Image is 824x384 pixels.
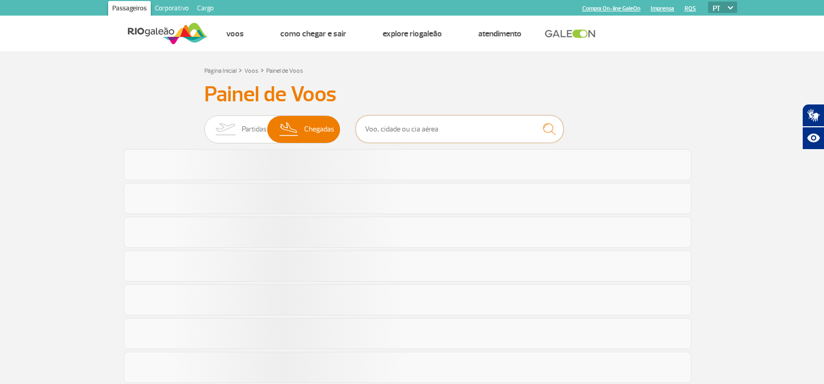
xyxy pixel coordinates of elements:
a: Como chegar e sair [280,29,346,39]
input: Voo, cidade ou cia aérea [356,115,564,143]
a: Compra On-line GaleOn [582,5,640,12]
img: slider-desembarque [274,116,305,143]
a: Voos [226,29,244,39]
h3: Painel de Voos [204,82,620,108]
a: Página Inicial [204,67,237,75]
span: Partidas [242,116,267,143]
button: Abrir recursos assistivos. [802,127,824,150]
a: Corporativo [151,1,193,18]
a: Passageiros [108,1,151,18]
a: Voos [244,67,258,75]
a: RQS [685,5,696,12]
span: Chegadas [304,116,334,143]
button: Abrir tradutor de língua de sinais. [802,104,824,127]
img: slider-embarque [209,116,242,143]
a: Atendimento [478,29,521,39]
a: > [239,64,242,76]
a: Imprensa [651,5,674,12]
a: > [260,64,264,76]
div: Plugin de acessibilidade da Hand Talk. [802,104,824,150]
a: Cargo [193,1,218,18]
a: Painel de Voos [266,67,303,75]
a: Explore RIOgaleão [383,29,442,39]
